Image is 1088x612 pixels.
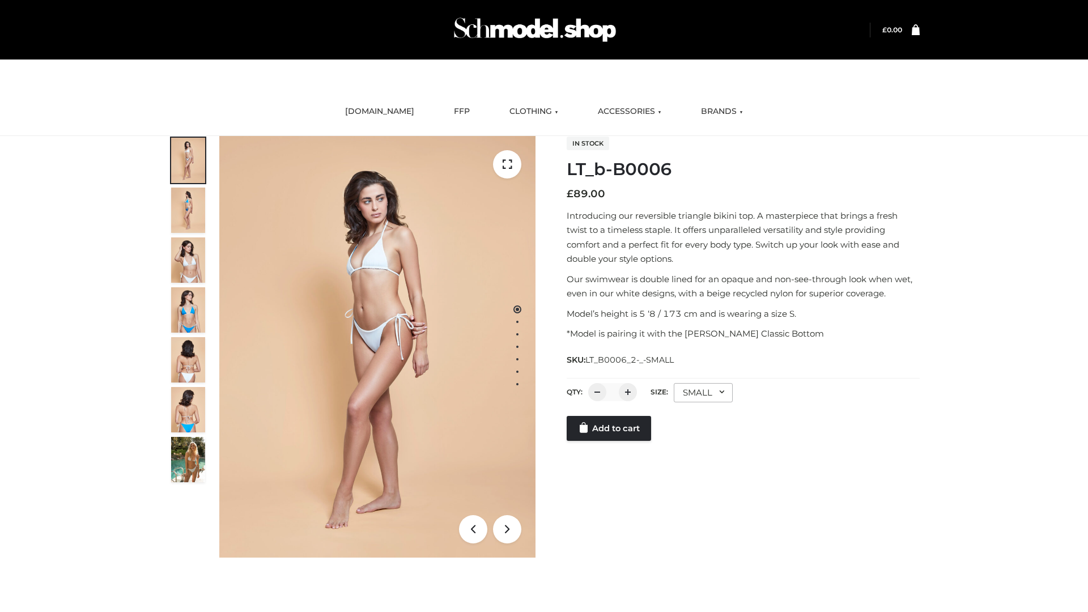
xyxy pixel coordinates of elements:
img: ArielClassicBikiniTop_CloudNine_AzureSky_OW114ECO_8-scaled.jpg [171,387,205,432]
p: Model’s height is 5 ‘8 / 173 cm and is wearing a size S. [567,307,920,321]
span: In stock [567,137,609,150]
bdi: 89.00 [567,188,605,200]
p: Our swimwear is double lined for an opaque and non-see-through look when wet, even in our white d... [567,272,920,301]
img: ArielClassicBikiniTop_CloudNine_AzureSky_OW114ECO_1 [219,136,535,558]
img: ArielClassicBikiniTop_CloudNine_AzureSky_OW114ECO_1-scaled.jpg [171,138,205,183]
a: BRANDS [692,99,751,124]
a: [DOMAIN_NAME] [337,99,423,124]
label: Size: [651,388,668,396]
span: £ [567,188,573,200]
a: £0.00 [882,25,902,34]
span: £ [882,25,887,34]
label: QTY: [567,388,583,396]
a: Add to cart [567,416,651,441]
a: CLOTHING [501,99,567,124]
img: ArielClassicBikiniTop_CloudNine_AzureSky_OW114ECO_2-scaled.jpg [171,188,205,233]
p: Introducing our reversible triangle bikini top. A masterpiece that brings a fresh twist to a time... [567,209,920,266]
bdi: 0.00 [882,25,902,34]
img: Arieltop_CloudNine_AzureSky2.jpg [171,437,205,482]
div: SMALL [674,383,733,402]
span: LT_B0006_2-_-SMALL [585,355,674,365]
img: ArielClassicBikiniTop_CloudNine_AzureSky_OW114ECO_3-scaled.jpg [171,237,205,283]
span: SKU: [567,353,675,367]
img: ArielClassicBikiniTop_CloudNine_AzureSky_OW114ECO_7-scaled.jpg [171,337,205,382]
h1: LT_b-B0006 [567,159,920,180]
img: Schmodel Admin 964 [450,7,620,52]
a: FFP [445,99,478,124]
a: ACCESSORIES [589,99,670,124]
p: *Model is pairing it with the [PERSON_NAME] Classic Bottom [567,326,920,341]
img: ArielClassicBikiniTop_CloudNine_AzureSky_OW114ECO_4-scaled.jpg [171,287,205,333]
